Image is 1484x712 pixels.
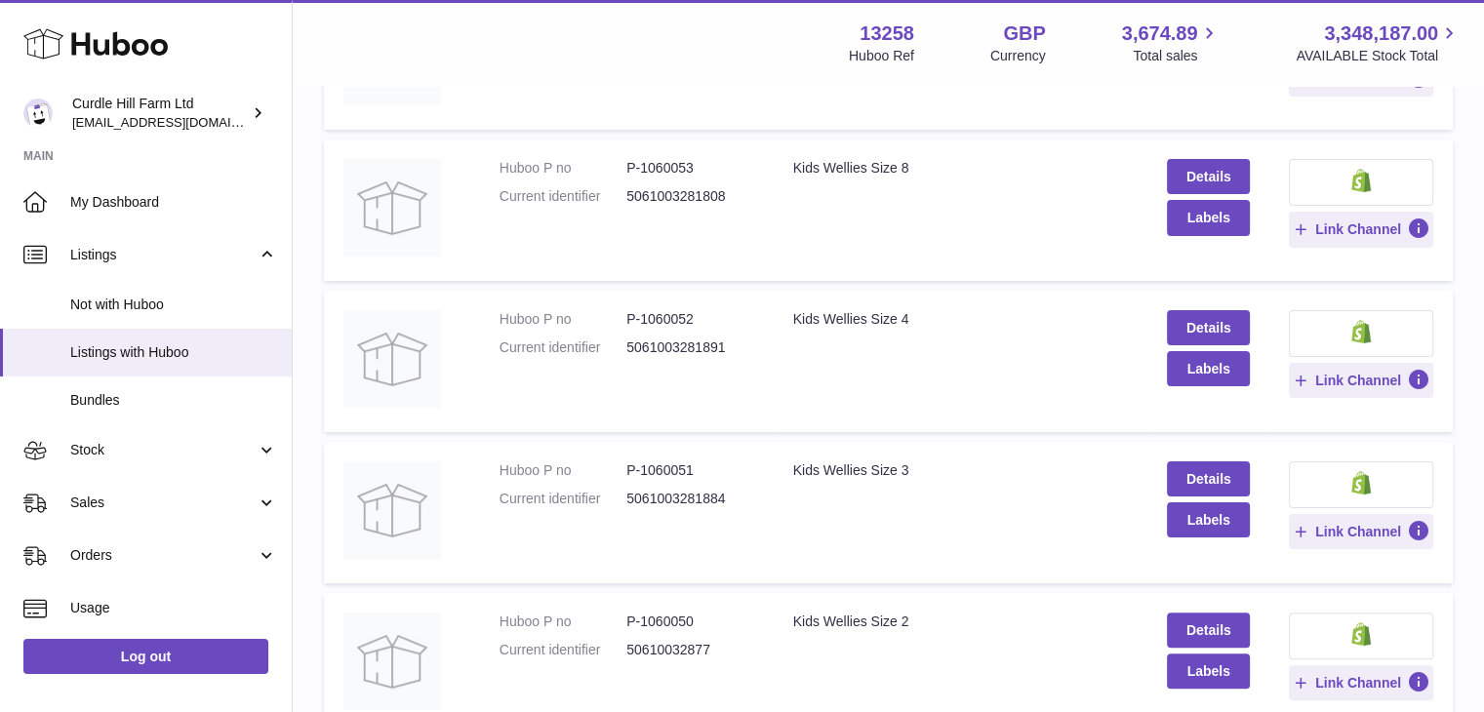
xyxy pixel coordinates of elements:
img: shopify-small.png [1351,169,1372,192]
img: Kids Wellies Size 3 [343,461,441,559]
a: Log out [23,639,268,674]
dt: Huboo P no [500,310,626,329]
dd: 5061003281808 [626,187,753,206]
span: Not with Huboo [70,296,277,314]
img: Kids Wellies Size 2 [343,613,441,710]
span: Sales [70,494,257,512]
button: Labels [1167,351,1249,386]
dd: 5061003281884 [626,490,753,508]
dd: 5061003281891 [626,338,753,357]
a: Details [1167,159,1249,194]
span: Orders [70,546,257,565]
dd: 50610032877 [626,641,753,659]
div: Kids Wellies Size 4 [793,310,1129,329]
span: Stock [70,441,257,459]
img: Kids Wellies Size 8 [343,159,441,257]
span: Bundles [70,391,277,410]
span: Total sales [1133,47,1220,65]
dt: Current identifier [500,641,626,659]
dd: P-1060051 [626,461,753,480]
a: 3,674.89 Total sales [1122,20,1221,65]
span: [EMAIL_ADDRESS][DOMAIN_NAME] [72,114,287,130]
dt: Huboo P no [500,461,626,480]
div: Curdle Hill Farm Ltd [72,95,248,132]
button: Link Channel [1289,363,1433,398]
button: Labels [1167,200,1249,235]
span: Link Channel [1315,674,1401,692]
dt: Huboo P no [500,613,626,631]
button: Labels [1167,502,1249,537]
a: Details [1167,613,1249,648]
span: 3,348,187.00 [1324,20,1438,47]
div: Currency [990,47,1046,65]
a: Details [1167,461,1249,496]
a: 3,348,187.00 AVAILABLE Stock Total [1296,20,1461,65]
span: 3,674.89 [1122,20,1198,47]
dt: Current identifier [500,338,626,357]
span: Usage [70,599,277,617]
dt: Current identifier [500,490,626,508]
span: My Dashboard [70,193,277,212]
img: shopify-small.png [1351,320,1372,343]
button: Link Channel [1289,212,1433,247]
span: Listings with Huboo [70,343,277,362]
strong: GBP [1003,20,1045,47]
img: shopify-small.png [1351,471,1372,494]
img: internalAdmin-13258@internal.huboo.com [23,99,53,128]
dd: P-1060052 [626,310,753,329]
img: shopify-small.png [1351,622,1372,646]
button: Link Channel [1289,665,1433,700]
img: Kids Wellies Size 4 [343,310,441,408]
button: Labels [1167,653,1249,689]
dt: Huboo P no [500,159,626,178]
span: AVAILABLE Stock Total [1296,47,1461,65]
div: Kids Wellies Size 3 [793,461,1129,480]
div: Huboo Ref [849,47,914,65]
span: Link Channel [1315,523,1401,540]
button: Link Channel [1289,514,1433,549]
strong: 13258 [860,20,914,47]
div: Kids Wellies Size 2 [793,613,1129,631]
dt: Current identifier [500,187,626,206]
span: Link Channel [1315,372,1401,389]
dd: P-1060053 [626,159,753,178]
dd: P-1060050 [626,613,753,631]
div: Kids Wellies Size 8 [793,159,1129,178]
span: Listings [70,246,257,264]
span: Link Channel [1315,220,1401,238]
a: Details [1167,310,1249,345]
